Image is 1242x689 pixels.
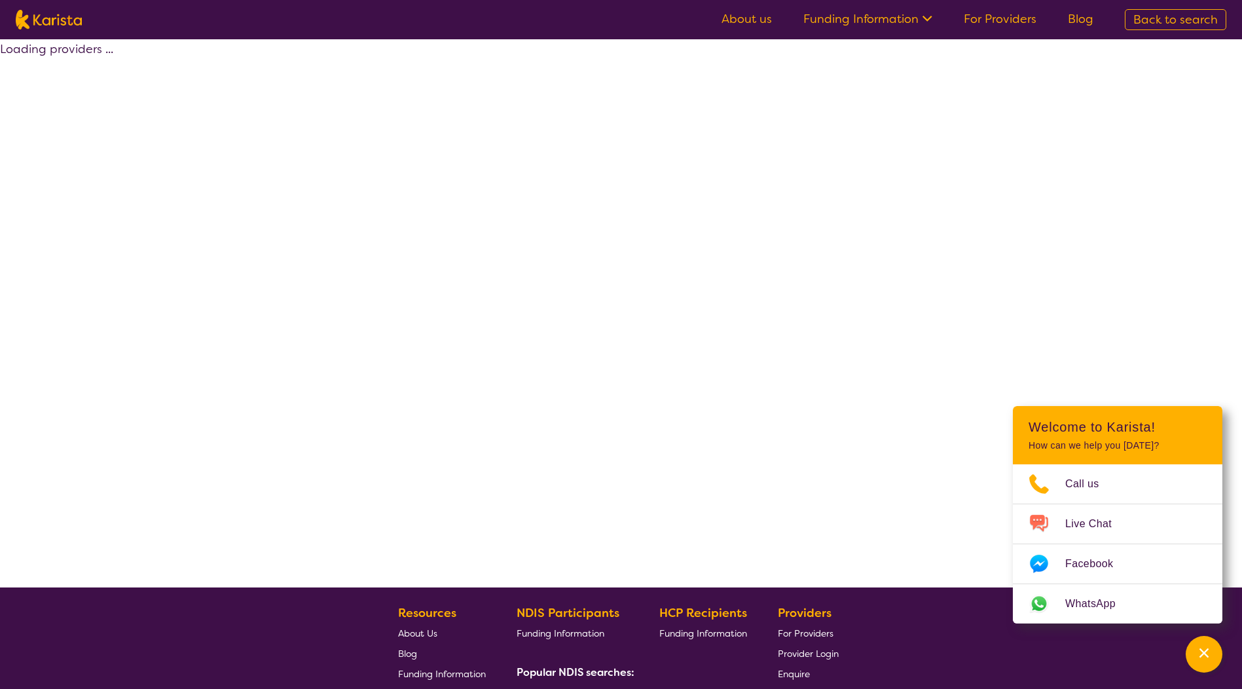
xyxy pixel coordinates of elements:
[778,623,839,643] a: For Providers
[398,668,486,680] span: Funding Information
[1013,406,1222,624] div: Channel Menu
[1125,9,1226,30] a: Back to search
[398,623,486,643] a: About Us
[517,665,634,679] b: Popular NDIS searches:
[778,643,839,663] a: Provider Login
[398,648,417,660] span: Blog
[1068,11,1093,27] a: Blog
[517,627,604,639] span: Funding Information
[1186,636,1222,673] button: Channel Menu
[517,623,629,643] a: Funding Information
[1065,594,1131,614] span: WhatsApp
[1013,584,1222,624] a: Web link opens in a new tab.
[1065,474,1115,494] span: Call us
[721,11,772,27] a: About us
[398,663,486,684] a: Funding Information
[1029,440,1207,451] p: How can we help you [DATE]?
[398,627,437,639] span: About Us
[398,605,456,621] b: Resources
[659,623,747,643] a: Funding Information
[778,627,833,639] span: For Providers
[778,663,839,684] a: Enquire
[1133,12,1218,28] span: Back to search
[1065,554,1129,574] span: Facebook
[778,648,839,660] span: Provider Login
[1029,419,1207,435] h2: Welcome to Karista!
[659,605,747,621] b: HCP Recipients
[16,10,82,29] img: Karista logo
[964,11,1036,27] a: For Providers
[1065,514,1127,534] span: Live Chat
[517,605,619,621] b: NDIS Participants
[398,643,486,663] a: Blog
[778,605,831,621] b: Providers
[803,11,932,27] a: Funding Information
[1013,464,1222,624] ul: Choose channel
[659,627,747,639] span: Funding Information
[778,668,810,680] span: Enquire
